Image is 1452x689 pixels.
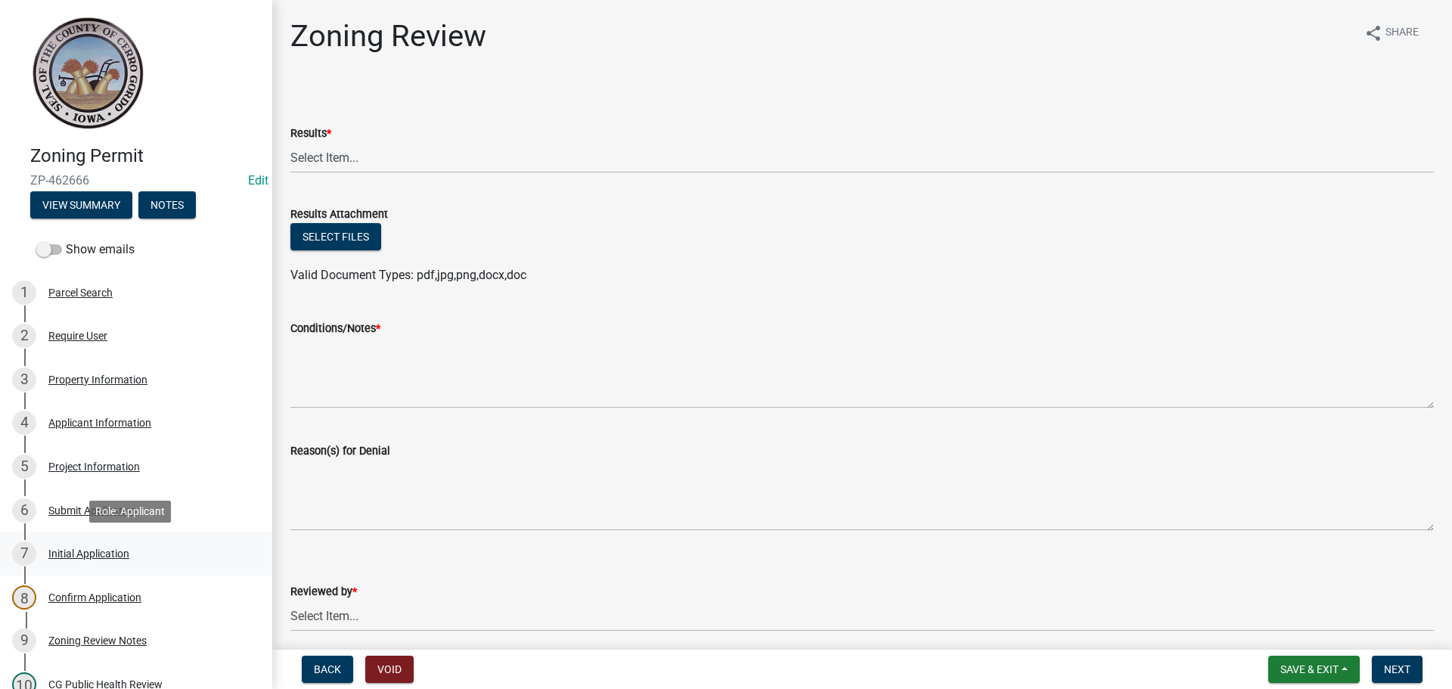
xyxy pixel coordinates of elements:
button: Back [302,656,353,683]
button: Notes [138,191,196,219]
span: Save & Exit [1280,663,1339,675]
div: Property Information [48,374,147,385]
h1: Zoning Review [290,18,486,54]
wm-modal-confirm: Edit Application Number [248,173,268,188]
button: View Summary [30,191,132,219]
button: Save & Exit [1268,656,1360,683]
div: Initial Application [48,548,129,559]
div: 5 [12,455,36,479]
div: Submit Application [48,505,137,516]
label: Conditions/Notes [290,324,380,334]
div: 8 [12,585,36,610]
span: ZP-462666 [30,173,242,188]
div: 7 [12,542,36,566]
div: 1 [12,281,36,305]
i: share [1364,24,1382,42]
label: Results [290,129,331,139]
div: 6 [12,498,36,523]
div: Applicant Information [48,417,151,428]
div: Zoning Review Notes [48,635,147,646]
div: 2 [12,324,36,348]
a: Edit [248,173,268,188]
span: Next [1384,663,1410,675]
span: Back [314,663,341,675]
div: Parcel Search [48,287,113,298]
div: 9 [12,628,36,653]
label: Reviewed by [290,587,357,597]
div: 4 [12,411,36,435]
wm-modal-confirm: Summary [30,200,132,212]
label: Reason(s) for Denial [290,446,390,457]
div: Role: Applicant [89,501,171,523]
span: Valid Document Types: pdf,jpg,png,docx,doc [290,268,526,282]
button: Select files [290,223,381,250]
div: Confirm Application [48,592,141,603]
wm-modal-confirm: Notes [138,200,196,212]
div: Require User [48,331,107,341]
img: Cerro Gordo County, Iowa [30,16,144,129]
button: shareShare [1352,18,1431,48]
label: Show emails [36,241,135,259]
h4: Zoning Permit [30,145,260,167]
button: Next [1372,656,1423,683]
div: Project Information [48,461,140,472]
label: Results Attachment [290,209,388,220]
span: Share [1385,24,1419,42]
div: 3 [12,368,36,392]
button: Void [365,656,414,683]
